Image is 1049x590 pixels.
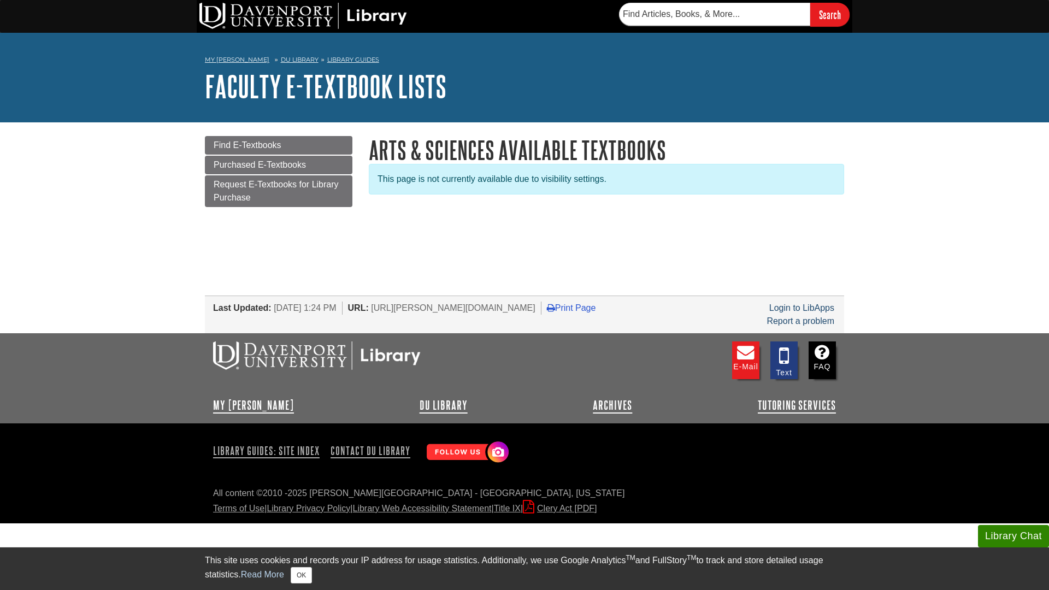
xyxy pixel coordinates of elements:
[523,504,597,513] a: Clery Act
[809,341,836,379] a: FAQ
[769,303,834,312] a: Login to LibApps
[810,3,850,26] input: Search
[626,554,635,562] sup: TM
[274,303,336,312] span: [DATE] 1:24 PM
[205,175,352,207] a: Request E-Textbooks for Library Purchase
[213,504,264,513] a: Terms of Use
[213,399,294,412] a: My [PERSON_NAME]
[267,504,350,513] a: Library Privacy Policy
[214,140,281,150] span: Find E-Textbooks
[205,156,352,174] a: Purchased E-Textbooks
[619,3,810,26] input: Find Articles, Books, & More...
[205,52,844,70] nav: breadcrumb
[369,136,844,164] h1: Arts & Sciences Available Textbooks
[205,55,269,64] a: My [PERSON_NAME]
[199,3,407,29] img: DU Library
[205,136,352,155] a: Find E-Textbooks
[213,341,421,370] img: DU Libraries
[369,164,844,194] div: This page is not currently available due to visibility settings.
[205,69,446,103] a: Faculty E-Textbook Lists
[291,567,312,583] button: Close
[205,136,352,207] div: Guide Page Menu
[214,160,306,169] span: Purchased E-Textbooks
[421,437,511,468] img: Follow Us! Instagram
[732,341,759,379] a: E-mail
[770,341,798,379] a: Text
[687,554,696,562] sup: TM
[494,504,521,513] a: Title IX
[327,56,379,63] a: Library Guides
[213,441,324,460] a: Library Guides: Site Index
[213,487,836,515] div: All content ©2010 - 2025 [PERSON_NAME][GEOGRAPHIC_DATA] - [GEOGRAPHIC_DATA], [US_STATE] | | | |
[241,570,284,579] a: Read More
[353,504,492,513] a: Library Web Accessibility Statement
[348,303,369,312] span: URL:
[326,441,415,460] a: Contact DU Library
[281,56,319,63] a: DU Library
[758,399,836,412] a: Tutoring Services
[214,180,339,202] span: Request E-Textbooks for Library Purchase
[619,3,850,26] form: Searches DU Library's articles, books, and more
[205,554,844,583] div: This site uses cookies and records your IP address for usage statistics. Additionally, we use Goo...
[978,525,1049,547] button: Library Chat
[547,303,555,312] i: Print Page
[593,399,632,412] a: Archives
[547,303,596,312] a: Print Page
[767,316,834,326] a: Report a problem
[213,303,272,312] span: Last Updated:
[420,399,468,412] a: DU Library
[371,303,535,312] span: [URL][PERSON_NAME][DOMAIN_NAME]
